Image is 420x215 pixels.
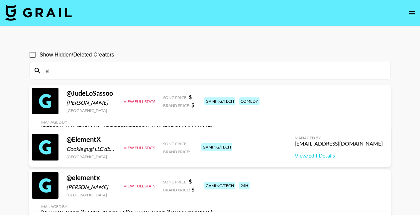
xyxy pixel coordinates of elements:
[204,97,235,105] div: gaming/tech
[66,99,116,106] div: [PERSON_NAME]
[5,5,72,21] img: Grail Talent
[191,102,194,108] strong: $
[163,179,187,184] span: Song Price:
[66,184,116,190] div: [PERSON_NAME]
[41,204,212,209] div: Managed By
[66,108,116,113] div: [GEOGRAPHIC_DATA]
[239,97,260,105] div: comedy
[40,51,114,59] span: Show Hidden/Deleted Creators
[295,135,383,140] div: Managed By
[204,182,235,189] div: gaming/tech
[66,173,116,182] div: @ elementx
[66,146,116,152] div: Cookie gugi LLC dba Element X
[124,99,155,104] button: View Full Stats
[405,7,419,20] button: open drawer
[163,149,190,154] span: Brand Price:
[66,89,116,97] div: @ JudeLoSassoo
[189,94,192,100] strong: $
[163,141,187,146] span: Song Price:
[41,120,212,125] div: Managed By
[66,135,116,144] div: @ ElementX
[295,140,383,147] div: [EMAIL_ADDRESS][DOMAIN_NAME]
[239,182,250,189] div: 24h
[124,183,155,188] button: View Full Stats
[163,95,187,100] span: Song Price:
[124,145,155,150] button: View Full Stats
[41,125,212,131] div: [PERSON_NAME][EMAIL_ADDRESS][PERSON_NAME][DOMAIN_NAME]
[295,152,383,159] a: View/Edit Details
[163,103,190,108] span: Brand Price:
[66,192,116,197] div: [GEOGRAPHIC_DATA]
[163,187,190,192] span: Brand Price:
[66,154,116,159] div: [GEOGRAPHIC_DATA]
[191,186,194,192] strong: $
[201,143,232,151] div: gaming/tech
[42,65,386,76] input: Search by User Name
[189,178,192,184] strong: $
